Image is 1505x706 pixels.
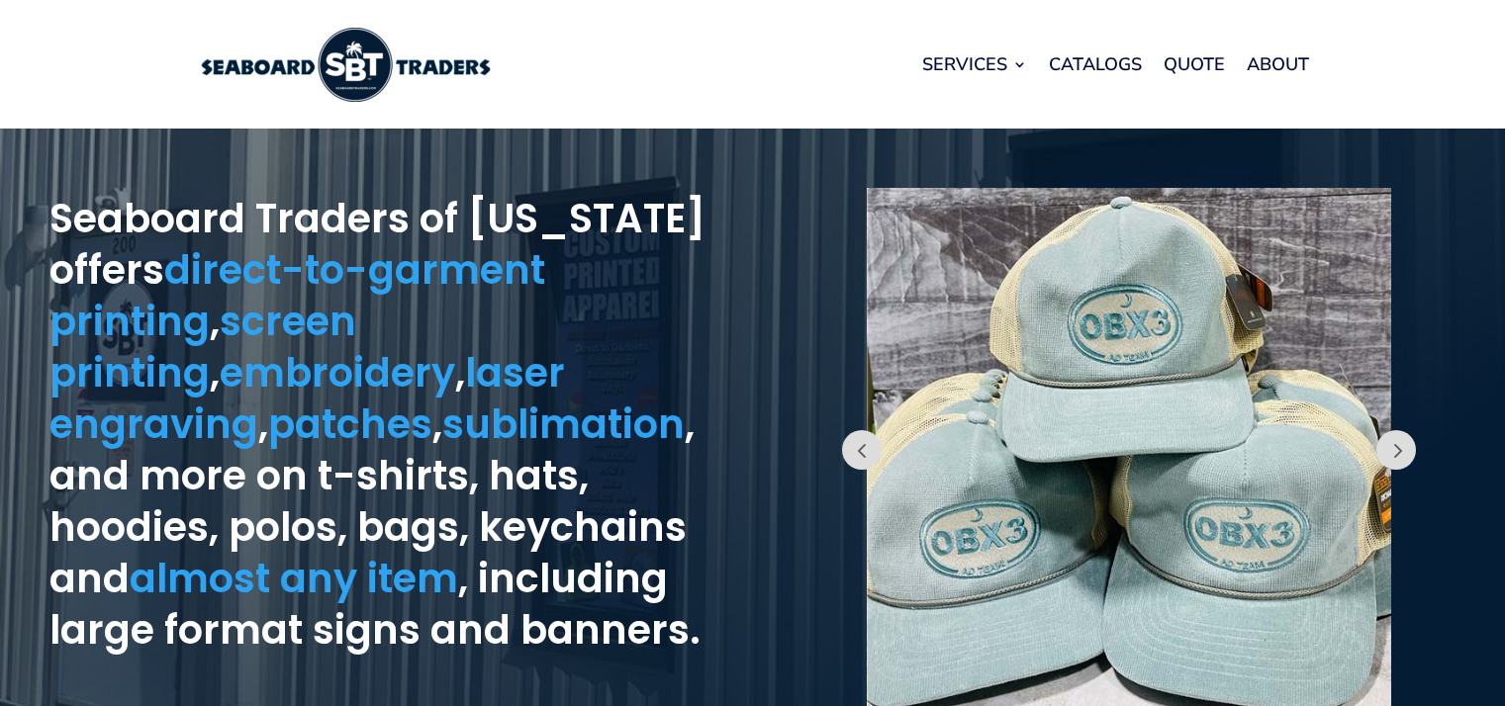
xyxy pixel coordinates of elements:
a: direct-to-garment printing [49,242,545,349]
button: Prev [842,430,882,470]
a: Quote [1164,27,1225,102]
a: laser engraving [49,345,565,452]
a: almost any item [130,551,458,606]
a: screen printing [49,294,356,400]
a: Services [922,27,1027,102]
h1: Seaboard Traders of [US_STATE] offers , , , , , , and more on t-shirts, hats, hoodies, polos, bag... [49,193,753,665]
a: embroidery [220,345,455,400]
a: sublimation [442,397,685,452]
button: Prev [1376,430,1416,470]
a: Catalogs [1049,27,1142,102]
a: About [1247,27,1309,102]
a: patches [268,397,432,452]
